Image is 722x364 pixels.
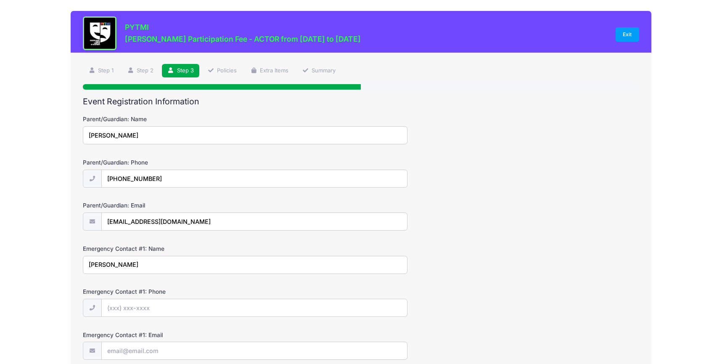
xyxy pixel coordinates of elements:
[122,64,159,78] a: Step 2
[616,27,639,42] a: Exit
[125,23,361,32] h3: PYTMI
[162,64,199,78] a: Step 3
[202,64,242,78] a: Policies
[83,244,268,253] label: Emergency Contact #1: Name
[83,201,268,210] label: Parent/Guardian: Email
[83,331,268,339] label: Emergency Contact #1: Email
[125,35,361,43] h3: [PERSON_NAME] Participation Fee - ACTOR from [DATE] to [DATE]
[101,213,407,231] input: email@email.com
[245,64,294,78] a: Extra Items
[83,64,119,78] a: Step 1
[83,287,268,296] label: Emergency Contact #1: Phone
[101,299,407,317] input: (xxx) xxx-xxxx
[83,158,268,167] label: Parent/Guardian: Phone
[83,115,268,123] label: Parent/Guardian: Name
[83,97,639,106] h2: Event Registration Information
[101,342,407,360] input: email@email.com
[297,64,341,78] a: Summary
[101,170,407,188] input: (xxx) xxx-xxxx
